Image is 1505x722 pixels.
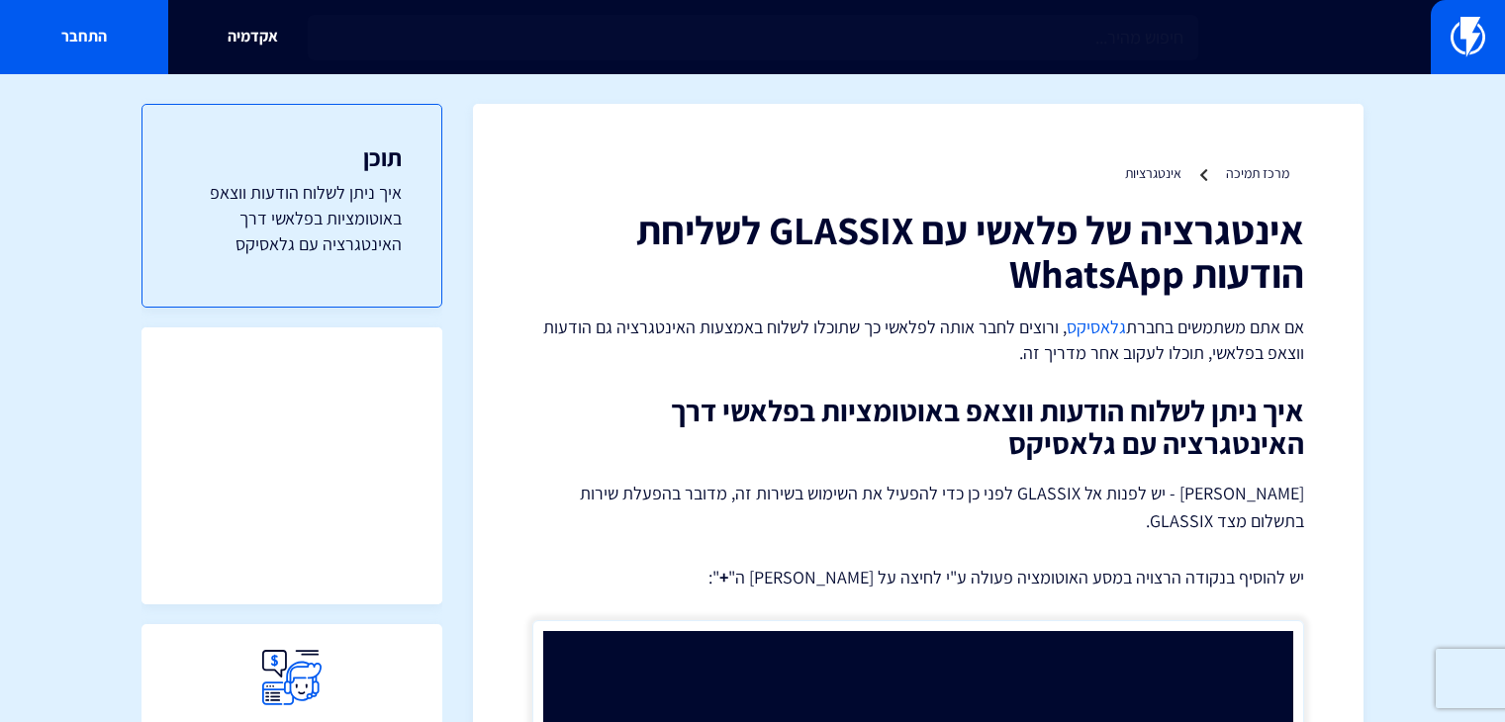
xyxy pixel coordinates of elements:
[1067,316,1126,338] a: גלאסיקס
[719,566,728,588] strong: +
[308,15,1198,60] input: חיפוש מהיר...
[182,180,402,256] a: איך ניתן לשלוח הודעות ווצאפ באוטומציות בפלאשי דרך האינטגרציה עם גלאסיקס
[1125,164,1181,182] a: אינטגרציות
[532,208,1304,295] h1: אינטגרציה של פלאשי עם GLASSIX לשליחת הודעות WhatsApp
[532,565,1304,590] p: יש להוסיף בנקודה הרצויה במסע האוטומציה פעולה ע"י לחיצה על [PERSON_NAME] ה" ":
[1226,164,1289,182] a: מרכז תמיכה
[532,395,1304,460] h2: איך ניתן לשלוח הודעות ווצאפ באוטומציות בפלאשי דרך האינטגרציה עם גלאסיקס
[532,315,1304,365] p: אם אתם משתמשים בחברת , ורוצים לחבר אותה לפלאשי כך שתוכלו לשלוח באמצעות האינטגרציה גם הודעות ווצאפ...
[532,480,1304,535] p: [PERSON_NAME] - יש לפנות אל GLASSIX לפני כן כדי להפעיל את השימוש בשירות זה, מדובר בהפעלת שירות בת...
[182,144,402,170] h3: תוכן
